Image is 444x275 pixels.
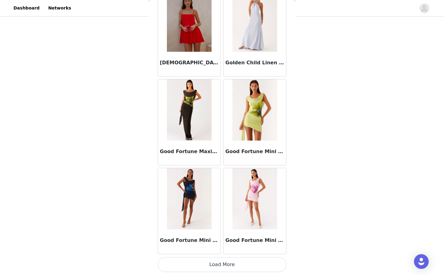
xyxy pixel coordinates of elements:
a: Networks [44,1,75,15]
img: Good Fortune Mini Dress - Lime [232,79,277,141]
div: Open Intercom Messenger [414,254,429,269]
h3: [DEMOGRAPHIC_DATA] Hem Mini Dress - Red [160,59,219,66]
button: Load More [158,257,286,272]
img: Good Fortune Mini Dress - Pink [232,168,277,229]
h3: Good Fortune Mini Dress - Lime [225,148,284,155]
h3: Good Fortune Mini Dress - Pink [225,237,284,244]
a: Dashboard [10,1,43,15]
div: avatar [421,3,427,13]
img: Good Fortune Maxi Dress - Lime Flower [167,79,212,141]
img: Good Fortune Mini Dress - Navy [167,168,211,229]
h3: Good Fortune Mini Dress - Navy [160,237,219,244]
h3: Golden Child Linen Maxi Dress - Blue [225,59,284,66]
h3: Good Fortune Maxi Dress - Lime Flower [160,148,219,155]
